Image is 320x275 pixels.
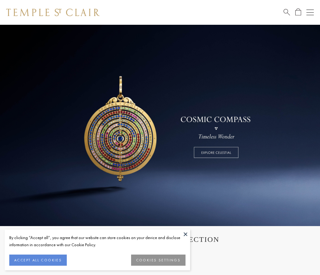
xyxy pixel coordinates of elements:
button: Open navigation [306,9,314,16]
a: Search [284,8,290,16]
div: By clicking “Accept all”, you agree that our website can store cookies on your device and disclos... [9,234,186,248]
img: Temple St. Clair [6,9,100,16]
button: ACCEPT ALL COOKIES [9,255,67,266]
button: COOKIES SETTINGS [131,255,186,266]
a: Open Shopping Bag [295,8,301,16]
